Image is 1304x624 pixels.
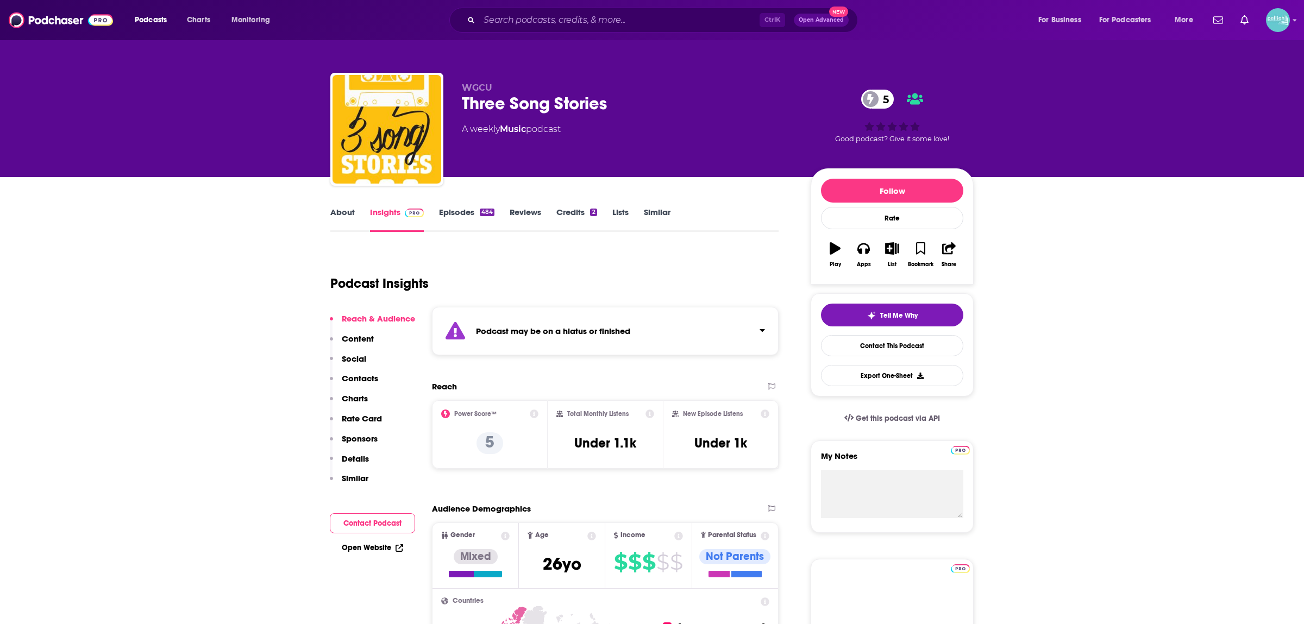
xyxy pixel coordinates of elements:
[1236,11,1253,29] a: Show notifications dropdown
[857,261,871,268] div: Apps
[135,12,167,28] span: Podcasts
[224,11,284,29] button: open menu
[821,235,849,274] button: Play
[543,553,581,575] span: 26 yo
[951,446,970,455] img: Podchaser Pro
[462,83,492,93] span: WGCU
[1099,12,1151,28] span: For Podcasters
[708,532,756,539] span: Parental Status
[510,207,541,232] a: Reviews
[1175,12,1193,28] span: More
[951,444,970,455] a: Pro website
[231,12,270,28] span: Monitoring
[476,326,630,336] strong: Podcast may be on a hiatus or finished
[342,473,368,483] p: Similar
[1209,11,1227,29] a: Show notifications dropdown
[821,451,963,470] label: My Notes
[1266,8,1290,32] span: Logged in as JessicaPellien
[644,207,670,232] a: Similar
[888,261,896,268] div: List
[1038,12,1081,28] span: For Business
[342,543,403,552] a: Open Website
[330,275,429,292] h1: Podcast Insights
[620,532,645,539] span: Income
[951,564,970,573] img: Podchaser Pro
[330,453,369,474] button: Details
[628,553,641,571] span: $
[880,311,918,320] span: Tell Me Why
[450,532,475,539] span: Gender
[878,235,906,274] button: List
[1092,11,1167,29] button: open menu
[330,413,382,433] button: Rate Card
[330,207,355,232] a: About
[535,532,549,539] span: Age
[1266,8,1290,32] img: User Profile
[656,553,669,571] span: $
[454,410,497,418] h2: Power Score™
[614,553,627,571] span: $
[370,207,424,232] a: InsightsPodchaser Pro
[330,473,368,493] button: Similar
[330,373,378,393] button: Contacts
[951,563,970,573] a: Pro website
[821,304,963,326] button: tell me why sparkleTell Me Why
[612,207,629,232] a: Lists
[342,393,368,404] p: Charts
[342,453,369,464] p: Details
[342,333,374,344] p: Content
[574,435,636,451] h3: Under 1.1k
[1167,11,1207,29] button: open menu
[794,14,849,27] button: Open AdvancedNew
[330,513,415,533] button: Contact Podcast
[342,433,378,444] p: Sponsors
[330,333,374,354] button: Content
[180,11,217,29] a: Charts
[942,261,956,268] div: Share
[439,207,494,232] a: Episodes484
[330,313,415,333] button: Reach & Audience
[342,313,415,324] p: Reach & Audience
[187,12,210,28] span: Charts
[9,10,113,30] img: Podchaser - Follow, Share and Rate Podcasts
[683,410,743,418] h2: New Episode Listens
[811,83,974,150] div: 5Good podcast? Give it some love!
[567,410,629,418] h2: Total Monthly Listens
[861,90,894,109] a: 5
[935,235,963,274] button: Share
[454,549,498,564] div: Mixed
[330,433,378,453] button: Sponsors
[330,354,366,374] button: Social
[821,365,963,386] button: Export One-Sheet
[836,405,949,432] a: Get this podcast via API
[694,435,747,451] h3: Under 1k
[872,90,894,109] span: 5
[1031,11,1095,29] button: open menu
[821,207,963,229] div: Rate
[699,549,770,564] div: Not Parents
[590,209,597,216] div: 2
[829,7,849,17] span: New
[856,414,940,423] span: Get this podcast via API
[556,207,597,232] a: Credits2
[867,311,876,320] img: tell me why sparkle
[849,235,877,274] button: Apps
[342,373,378,383] p: Contacts
[342,413,382,424] p: Rate Card
[342,354,366,364] p: Social
[460,8,868,33] div: Search podcasts, credits, & more...
[432,307,779,355] section: Click to expand status details
[330,393,368,413] button: Charts
[127,11,181,29] button: open menu
[432,381,457,392] h2: Reach
[333,75,441,184] a: Three Song Stories
[906,235,935,274] button: Bookmark
[453,597,484,604] span: Countries
[642,553,655,571] span: $
[830,261,841,268] div: Play
[479,11,760,29] input: Search podcasts, credits, & more...
[480,209,494,216] div: 484
[405,209,424,217] img: Podchaser Pro
[1266,8,1290,32] button: Show profile menu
